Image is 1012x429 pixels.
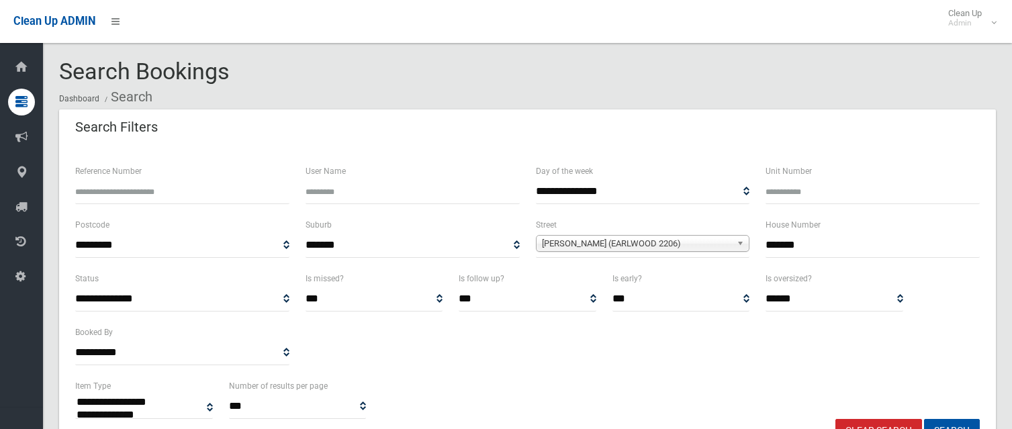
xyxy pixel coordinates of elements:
small: Admin [948,18,982,28]
label: Status [75,271,99,286]
span: Clean Up [941,8,995,28]
label: Is oversized? [766,271,812,286]
header: Search Filters [59,114,174,140]
label: Is missed? [306,271,344,286]
label: Street [536,218,557,232]
label: Is follow up? [459,271,504,286]
a: Dashboard [59,94,99,103]
label: User Name [306,164,346,179]
label: Postcode [75,218,109,232]
li: Search [101,85,152,109]
label: Suburb [306,218,332,232]
label: Unit Number [766,164,812,179]
label: Is early? [612,271,642,286]
label: Item Type [75,379,111,393]
label: Booked By [75,325,113,340]
span: Clean Up ADMIN [13,15,95,28]
span: [PERSON_NAME] (EARLWOOD 2206) [542,236,732,252]
label: House Number [766,218,821,232]
label: Day of the week [536,164,593,179]
label: Number of results per page [229,379,328,393]
label: Reference Number [75,164,142,179]
span: Search Bookings [59,58,230,85]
